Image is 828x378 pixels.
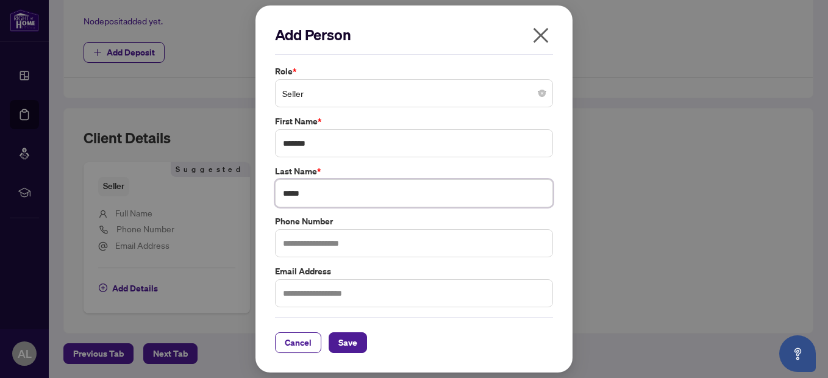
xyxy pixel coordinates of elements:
span: close [531,26,551,45]
span: close-circle [538,90,546,97]
span: Cancel [285,333,312,352]
label: Last Name [275,165,553,178]
h2: Add Person [275,25,553,45]
button: Cancel [275,332,321,353]
button: Open asap [779,335,816,372]
button: Save [329,332,367,353]
span: Seller [282,82,546,105]
label: Email Address [275,265,553,278]
span: Save [338,333,357,352]
label: Phone Number [275,215,553,228]
label: Role [275,65,553,78]
label: First Name [275,115,553,128]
